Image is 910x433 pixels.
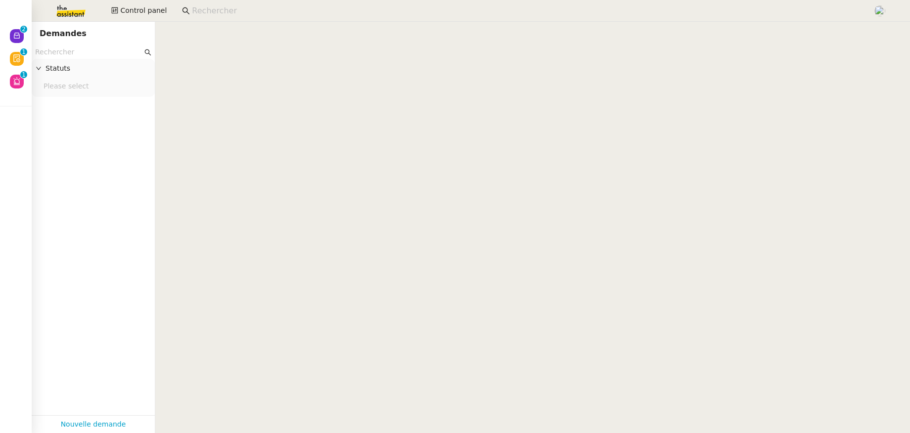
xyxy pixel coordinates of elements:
[22,26,26,35] p: 2
[192,4,863,18] input: Rechercher
[20,26,27,33] nz-badge-sup: 2
[20,48,27,55] nz-badge-sup: 1
[22,48,26,57] p: 1
[45,63,151,74] span: Statuts
[40,27,87,41] nz-page-header-title: Demandes
[61,419,126,430] a: Nouvelle demande
[105,4,173,18] button: Control panel
[22,71,26,80] p: 1
[20,71,27,78] nz-badge-sup: 1
[874,5,885,16] img: users%2FNTfmycKsCFdqp6LX6USf2FmuPJo2%2Favatar%2F16D86256-2126-4AE5-895D-3A0011377F92_1_102_o-remo...
[32,59,155,78] div: Statuts
[35,46,142,58] input: Rechercher
[120,5,167,16] span: Control panel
